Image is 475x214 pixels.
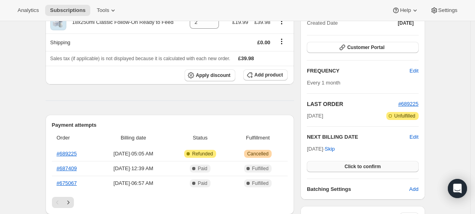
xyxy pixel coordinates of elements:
button: Tools [92,5,122,16]
span: Tools [97,7,109,14]
span: Customer Portal [347,44,384,51]
div: 18x250ml Classic Follow-On Ready to Feed [66,18,174,26]
button: Add [404,183,423,196]
span: £0.00 [257,39,270,45]
div: Open Intercom Messenger [448,179,467,198]
span: Edit [409,67,418,75]
span: Help [400,7,411,14]
button: Settings [425,5,462,16]
button: Customer Portal [307,42,418,53]
button: Add product [243,69,288,80]
span: Add [409,185,418,193]
a: #675067 [57,180,77,186]
span: [DATE] · 12:39 AM [99,165,167,173]
span: [DATE] · 05:05 AM [99,150,167,158]
button: Analytics [13,5,44,16]
button: Edit [405,65,423,77]
span: Fulfilled [252,165,268,172]
button: Next [63,197,74,208]
span: Subscriptions [50,7,85,14]
h2: LAST ORDER [307,100,398,108]
h2: NEXT BILLING DATE [307,133,409,141]
span: Analytics [18,7,39,14]
span: £39.98 [254,19,270,25]
span: £39.98 [238,55,254,61]
button: Skip [320,143,340,155]
th: Order [52,129,97,147]
span: Fulfillment [233,134,283,142]
button: Subscriptions [45,5,90,16]
h6: Batching Settings [307,185,409,193]
span: Every 1 month [307,80,340,86]
span: Fulfilled [252,180,268,187]
button: Product actions [275,17,288,26]
span: Click to confirm [344,163,381,170]
a: #689225 [57,151,77,157]
button: Click to confirm [307,161,418,172]
span: £19.99 [232,19,248,25]
span: Paid [198,180,207,187]
span: Unfulfilled [394,113,415,119]
span: [DATE] · 06:57 AM [99,179,167,187]
span: [DATE] · [307,146,335,152]
span: Created Date [307,19,338,27]
button: Apply discount [185,69,235,81]
span: Billing date [99,134,167,142]
button: [DATE] [393,18,419,29]
button: Edit [409,133,418,141]
span: [DATE] [398,20,414,26]
span: Refunded [192,151,213,157]
nav: Pagination [52,197,288,208]
span: Apply discount [196,72,231,79]
span: [DATE] [307,112,323,120]
th: Shipping [46,33,185,51]
span: Skip [325,145,335,153]
span: Paid [198,165,207,172]
h2: FREQUENCY [307,67,409,75]
button: #689225 [398,100,419,108]
a: #687409 [57,165,77,171]
span: Status [172,134,228,142]
span: Cancelled [247,151,268,157]
span: Add product [254,72,283,78]
span: Sales tax (if applicable) is not displayed because it is calculated with each new order. [50,56,231,61]
button: Shipping actions [275,37,288,46]
span: Settings [438,7,457,14]
button: Help [387,5,423,16]
h2: Payment attempts [52,121,288,129]
a: #689225 [398,101,419,107]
